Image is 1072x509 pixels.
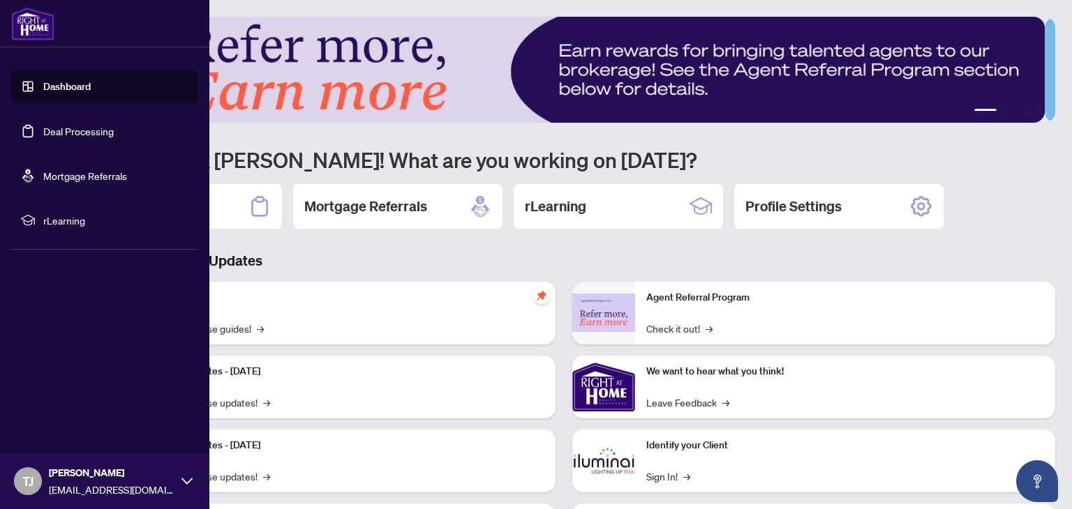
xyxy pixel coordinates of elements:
span: → [683,469,690,484]
p: We want to hear what you think! [646,364,1044,379]
span: → [706,321,713,336]
p: Agent Referral Program [646,290,1044,305]
img: Slide 0 [73,17,1045,123]
span: → [263,469,270,484]
p: Self-Help [147,290,544,305]
span: pushpin [533,287,550,304]
a: Leave Feedback→ [646,395,729,410]
span: → [257,321,264,336]
img: Identify your Client [572,430,635,492]
span: [EMAIL_ADDRESS][DOMAIN_NAME] [49,482,174,497]
button: 2 [1002,109,1008,114]
a: Sign In!→ [646,469,690,484]
a: Dashboard [43,80,91,93]
h2: rLearning [525,197,586,216]
img: We want to hear what you think! [572,356,635,418]
p: Platform Updates - [DATE] [147,364,544,379]
span: [PERSON_NAME] [49,465,174,480]
span: TJ [22,471,33,491]
span: → [722,395,729,410]
h2: Profile Settings [745,197,842,216]
a: Deal Processing [43,125,114,137]
button: 3 [1013,109,1019,114]
button: 4 [1025,109,1030,114]
button: 1 [974,109,997,114]
button: Open asap [1016,460,1058,502]
h3: Brokerage & Industry Updates [73,251,1055,271]
a: Mortgage Referrals [43,169,127,182]
p: Identify your Client [646,438,1044,453]
h1: Welcome back [PERSON_NAME]! What are you working on [DATE]? [73,146,1055,173]
h2: Mortgage Referrals [304,197,427,216]
img: Agent Referral Program [572,294,635,332]
button: 5 [1036,109,1041,114]
span: → [263,395,270,410]
img: logo [11,7,54,40]
p: Platform Updates - [DATE] [147,438,544,453]
a: Check it out!→ [646,321,713,336]
span: rLearning [43,213,188,228]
